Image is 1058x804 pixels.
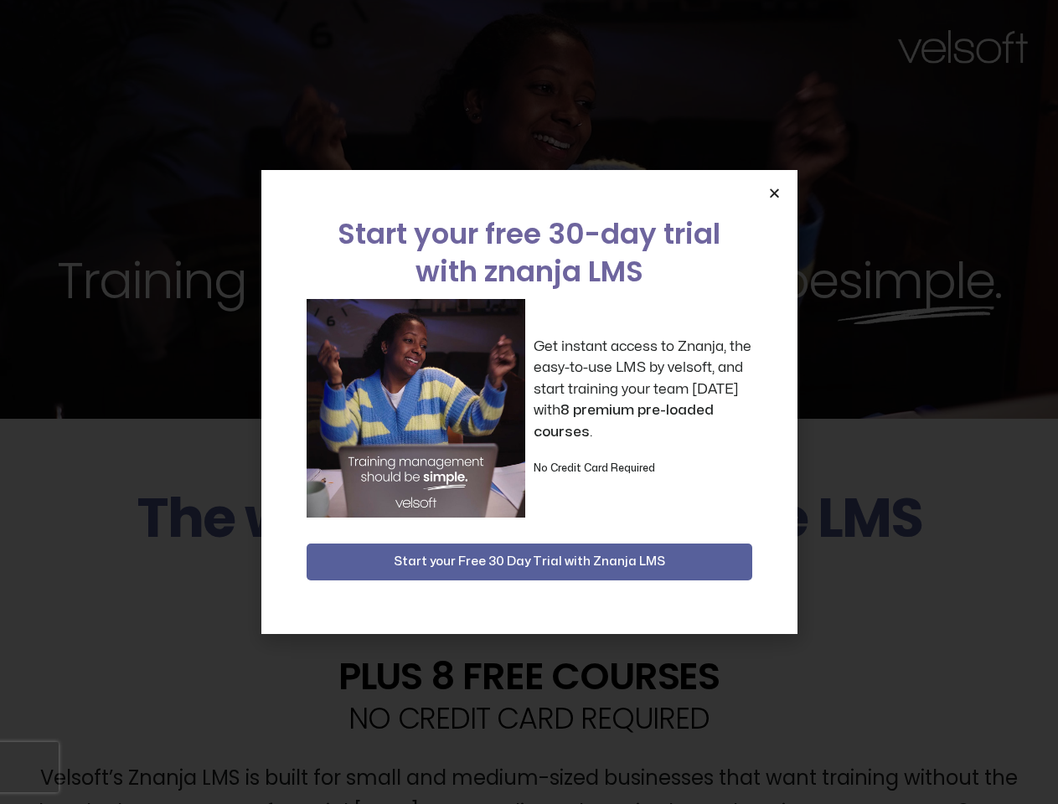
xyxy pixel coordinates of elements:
[307,299,525,518] img: a woman sitting at her laptop dancing
[534,336,752,443] p: Get instant access to Znanja, the easy-to-use LMS by velsoft, and start training your team [DATE]...
[394,552,665,572] span: Start your Free 30 Day Trial with Znanja LMS
[534,403,714,439] strong: 8 premium pre-loaded courses
[307,215,752,291] h2: Start your free 30-day trial with znanja LMS
[307,544,752,580] button: Start your Free 30 Day Trial with Znanja LMS
[534,463,655,473] strong: No Credit Card Required
[768,187,781,199] a: Close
